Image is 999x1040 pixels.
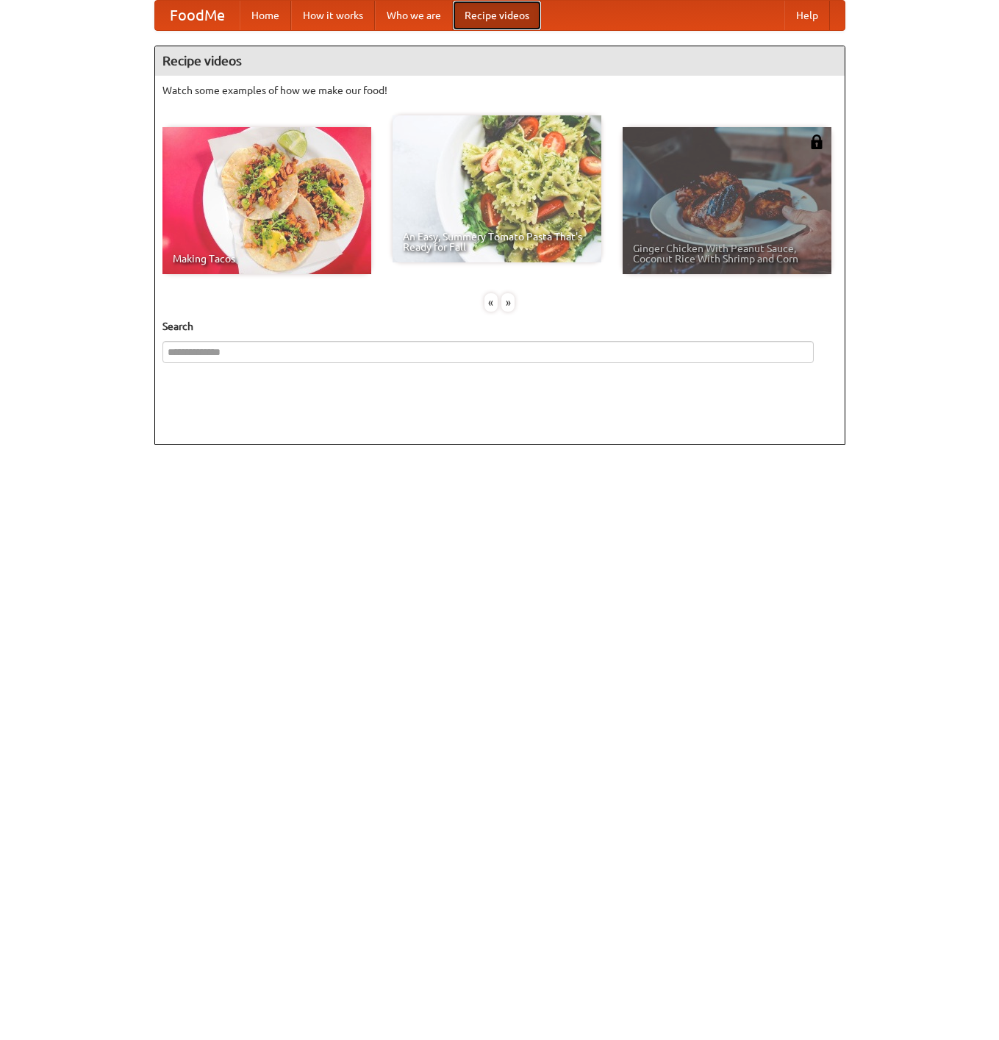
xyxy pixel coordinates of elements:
a: How it works [291,1,375,30]
a: Who we are [375,1,453,30]
h5: Search [162,319,837,334]
a: An Easy, Summery Tomato Pasta That's Ready for Fall [393,115,601,262]
span: Making Tacos [173,254,361,264]
a: Help [784,1,830,30]
a: FoodMe [155,1,240,30]
h4: Recipe videos [155,46,845,76]
span: An Easy, Summery Tomato Pasta That's Ready for Fall [403,232,591,252]
div: » [501,293,515,312]
a: Making Tacos [162,127,371,274]
p: Watch some examples of how we make our food! [162,83,837,98]
img: 483408.png [809,135,824,149]
a: Home [240,1,291,30]
a: Recipe videos [453,1,541,30]
div: « [484,293,498,312]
